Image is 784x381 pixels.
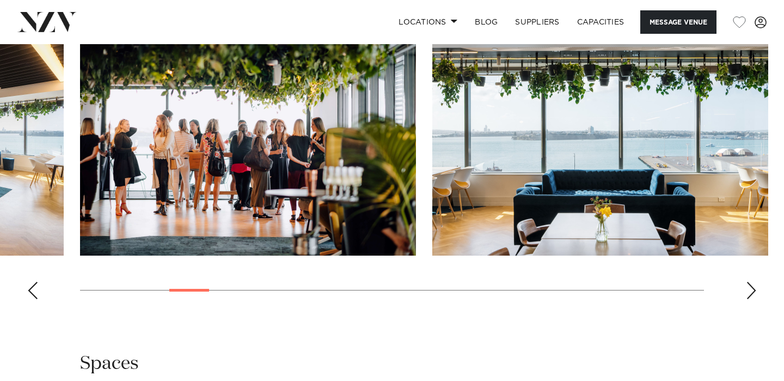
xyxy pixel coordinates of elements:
[80,9,416,256] swiper-slide: 5 / 28
[80,352,139,376] h2: Spaces
[390,10,466,34] a: Locations
[466,10,506,34] a: BLOG
[17,12,77,32] img: nzv-logo.png
[640,10,716,34] button: Message Venue
[506,10,568,34] a: SUPPLIERS
[432,9,768,256] swiper-slide: 6 / 28
[568,10,633,34] a: Capacities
